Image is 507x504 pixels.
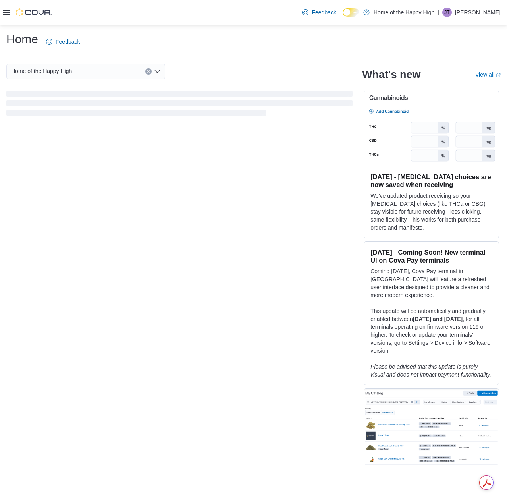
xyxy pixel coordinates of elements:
p: Home of the Happy High [374,8,434,17]
span: Home of the Happy High [11,66,72,76]
p: | [438,8,439,17]
div: Joshua Tanner [442,8,452,17]
button: Open list of options [154,68,160,75]
img: Cova [16,8,52,16]
input: Dark Mode [343,8,359,17]
h3: [DATE] - [MEDICAL_DATA] choices are now saved when receiving [370,173,492,189]
p: [PERSON_NAME] [455,8,501,17]
p: This update will be automatically and gradually enabled between , for all terminals operating on ... [370,307,492,355]
h1: Home [6,31,38,47]
p: Coming [DATE], Cova Pay terminal in [GEOGRAPHIC_DATA] will feature a refreshed user interface des... [370,267,492,299]
em: Please be advised that this update is purely visual and does not impact payment functionality. [370,363,491,378]
a: View allExternal link [475,71,501,78]
a: Feedback [43,34,83,50]
svg: External link [496,73,501,78]
span: JT [444,8,449,17]
a: Feedback [299,4,339,20]
span: Loading [6,92,353,118]
button: Clear input [145,68,152,75]
p: We've updated product receiving so your [MEDICAL_DATA] choices (like THCa or CBG) stay visible fo... [370,192,492,232]
h2: What's new [362,68,420,81]
h3: [DATE] - Coming Soon! New terminal UI on Cova Pay terminals [370,248,492,264]
span: Feedback [56,38,80,46]
span: Feedback [312,8,336,16]
strong: [DATE] and [DATE] [413,316,463,322]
